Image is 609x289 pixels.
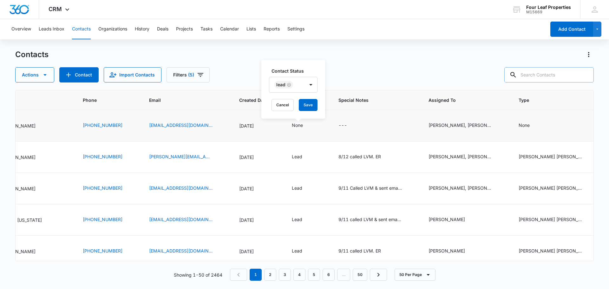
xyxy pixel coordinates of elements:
div: Status - None - Select to Edit Field [292,122,314,129]
div: Lead [292,247,302,254]
a: Page 2 [264,269,276,281]
div: Status - Lead - Select to Edit Field [292,247,314,255]
div: Assigned To - Alexa Chavez, Eleida Romero - Select to Edit Field [429,122,503,129]
button: Actions [15,67,54,82]
button: Lists [246,19,256,39]
a: [PHONE_NUMBER] [83,153,122,160]
div: Email - Brandosnyder5@gmail.com - Select to Edit Field [149,185,224,192]
span: CRM [49,6,62,12]
button: 50 Per Page [395,269,435,281]
nav: Pagination [230,269,387,281]
span: Phone [83,97,125,103]
div: Assigned To - Eleida Romero - Select to Edit Field [429,216,476,224]
a: Page 4 [293,269,305,281]
button: Reports [264,19,280,39]
div: [PERSON_NAME] [PERSON_NAME] Prospect [519,185,582,191]
a: [PHONE_NUMBER] [83,216,122,223]
div: Type - Fannin Meadows Prospect - Select to Edit Field [519,247,593,255]
div: Remove Lead [285,82,291,87]
div: [PERSON_NAME] [429,216,465,223]
a: [EMAIL_ADDRESS][DOMAIN_NAME] [149,122,213,128]
div: Email - armstrongmarlee76@gmail.com - Select to Edit Field [149,247,224,255]
input: Search Contacts [504,67,594,82]
p: Showing 1-50 of 2464 [174,272,222,278]
button: Tasks [200,19,213,39]
a: [EMAIL_ADDRESS][DOMAIN_NAME] [149,247,213,254]
a: Page 6 [323,269,335,281]
label: Contact Status [272,68,320,74]
a: [EMAIL_ADDRESS][DOMAIN_NAME] [149,185,213,191]
div: [PERSON_NAME], [PERSON_NAME] [429,153,492,160]
button: Settings [287,19,304,39]
button: Organizations [98,19,127,39]
div: Phone - (610) 587-9547 - Select to Edit Field [83,185,134,192]
button: Import Contacts [104,67,161,82]
div: 9/11 called LVM. ER [338,247,381,254]
div: None [292,122,303,128]
div: [DATE] [239,217,277,223]
div: Status - Lead - Select to Edit Field [292,216,314,224]
div: Type - Fannin Meadows Prospect - Select to Edit Field [519,216,593,224]
div: None [519,122,530,128]
a: [PHONE_NUMBER] [83,185,122,191]
button: Add Contact [59,67,99,82]
h1: Contacts [15,50,49,59]
button: Projects [176,19,193,39]
div: [PERSON_NAME] [429,247,465,254]
a: [PHONE_NUMBER] [83,122,122,128]
button: Filters [167,67,210,82]
div: [DATE] [239,185,277,192]
div: Assigned To - Eleida Romero - Select to Edit Field [429,247,476,255]
div: [PERSON_NAME] [PERSON_NAME] Prospect [519,153,582,160]
div: Email - nicolelston@icloud.com - Select to Edit Field [149,122,224,129]
a: Page 5 [308,269,320,281]
a: Next Page [370,269,387,281]
span: Created Date [239,97,267,103]
div: Special Notes - 9/11 Called LVM & sent email. ER - Select to Edit Field [338,185,413,192]
div: [PERSON_NAME] [PERSON_NAME] Prospect [519,216,582,223]
div: Phone - (504) 417-6690 - Select to Edit Field [83,153,134,161]
div: [PERSON_NAME], [PERSON_NAME] [429,122,492,128]
button: History [135,19,149,39]
span: Special Notes [338,97,404,103]
button: Calendar [220,19,239,39]
span: Email [149,97,215,103]
div: Assigned To - Alexa Chavez, Eleida Romero - Select to Edit Field [429,185,503,192]
div: Special Notes - 9/11 called LVM & sent email. ER - Select to Edit Field [338,216,413,224]
div: 8/12 called LVM. ER [338,153,381,160]
div: [DATE] [239,122,277,129]
div: Special Notes - - Select to Edit Field [338,122,358,129]
div: Special Notes - 9/11 called LVM. ER - Select to Edit Field [338,247,392,255]
div: Type - Fannin Meadows Prospect - Select to Edit Field [519,185,593,192]
a: [PERSON_NAME][EMAIL_ADDRESS][PERSON_NAME][DOMAIN_NAME] [149,153,213,160]
div: [DATE] [239,154,277,161]
div: Phone - (516) 924-6866 - Select to Edit Field [83,216,134,224]
span: Assigned To [429,97,494,103]
div: Phone - (903) 352-4332 - Select to Edit Field [83,122,134,129]
div: Lead [292,153,302,160]
button: Add Contact [550,22,593,37]
span: Type [519,97,584,103]
div: [PERSON_NAME] [PERSON_NAME] Prospect [519,247,582,254]
a: [EMAIL_ADDRESS][DOMAIN_NAME] [149,216,213,223]
div: 9/11 called LVM & sent email. ER [338,216,402,223]
div: Status - Lead - Select to Edit Field [292,153,314,161]
div: [DATE] [239,248,277,255]
button: Cancel [272,99,294,111]
em: 1 [250,269,262,281]
div: Special Notes - 8/12 called LVM. ER - Select to Edit Field [338,153,392,161]
button: Deals [157,19,168,39]
a: Page 50 [353,269,367,281]
div: Phone - (318) 953-4988 - Select to Edit Field [83,247,134,255]
a: [PHONE_NUMBER] [83,247,122,254]
button: Save [299,99,318,111]
div: Type - Fannin Meadows Prospect - Select to Edit Field [519,153,593,161]
div: account id [526,10,571,14]
div: account name [526,5,571,10]
div: --- [338,122,347,129]
div: Lead [276,82,285,87]
button: Actions [584,49,594,60]
div: Lead [292,216,302,223]
button: Overview [11,19,31,39]
div: Email - tylaysiawashington1@gmail.com - Select to Edit Field [149,216,224,224]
